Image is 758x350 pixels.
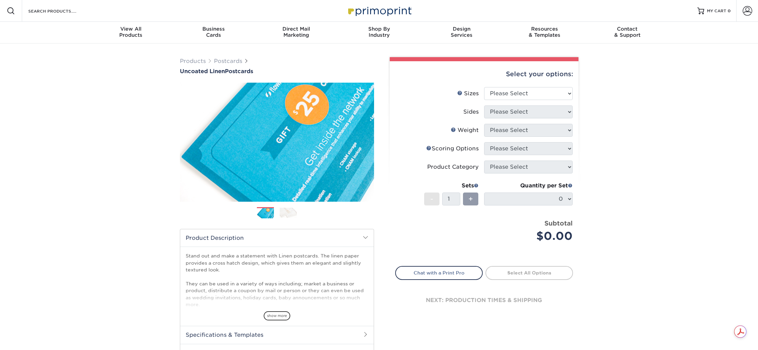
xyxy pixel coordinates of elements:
[586,22,669,44] a: Contact& Support
[424,182,479,190] div: Sets
[255,26,338,32] span: Direct Mail
[255,26,338,38] div: Marketing
[420,26,503,32] span: Design
[503,26,586,32] span: Resources
[338,22,420,44] a: Shop ByIndustry
[395,61,573,87] div: Select your options:
[728,9,731,13] span: 0
[395,266,483,280] a: Chat with a Print Pro
[451,126,479,134] div: Weight
[172,22,255,44] a: BusinessCards
[485,266,573,280] a: Select All Options
[180,68,374,74] h1: Postcards
[457,89,479,98] div: Sizes
[264,311,290,320] span: show more
[180,68,225,74] span: Uncoated Linen
[338,26,420,38] div: Industry
[345,3,413,18] img: Primoprint
[430,194,433,204] span: -
[214,58,242,64] a: Postcards
[180,68,374,74] a: Uncoated LinenPostcards
[586,26,669,32] span: Contact
[180,58,206,64] a: Products
[427,163,479,171] div: Product Category
[280,207,297,218] img: Postcards 02
[463,108,479,116] div: Sides
[180,326,374,344] h2: Specifications & Templates
[395,280,573,321] div: next: production times & shipping
[544,219,573,227] strong: Subtotal
[420,26,503,38] div: Services
[484,182,573,190] div: Quantity per Set
[180,75,374,209] img: Uncoated Linen 01
[172,26,255,32] span: Business
[503,22,586,44] a: Resources& Templates
[426,145,479,153] div: Scoring Options
[489,228,573,244] div: $0.00
[90,26,172,38] div: Products
[586,26,669,38] div: & Support
[503,26,586,38] div: & Templates
[172,26,255,38] div: Cards
[338,26,420,32] span: Shop By
[255,22,338,44] a: Direct MailMarketing
[707,8,726,14] span: MY CART
[257,207,274,219] img: Postcards 01
[90,26,172,32] span: View All
[180,229,374,247] h2: Product Description
[468,194,473,204] span: +
[90,22,172,44] a: View AllProducts
[420,22,503,44] a: DesignServices
[28,7,94,15] input: SEARCH PRODUCTS.....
